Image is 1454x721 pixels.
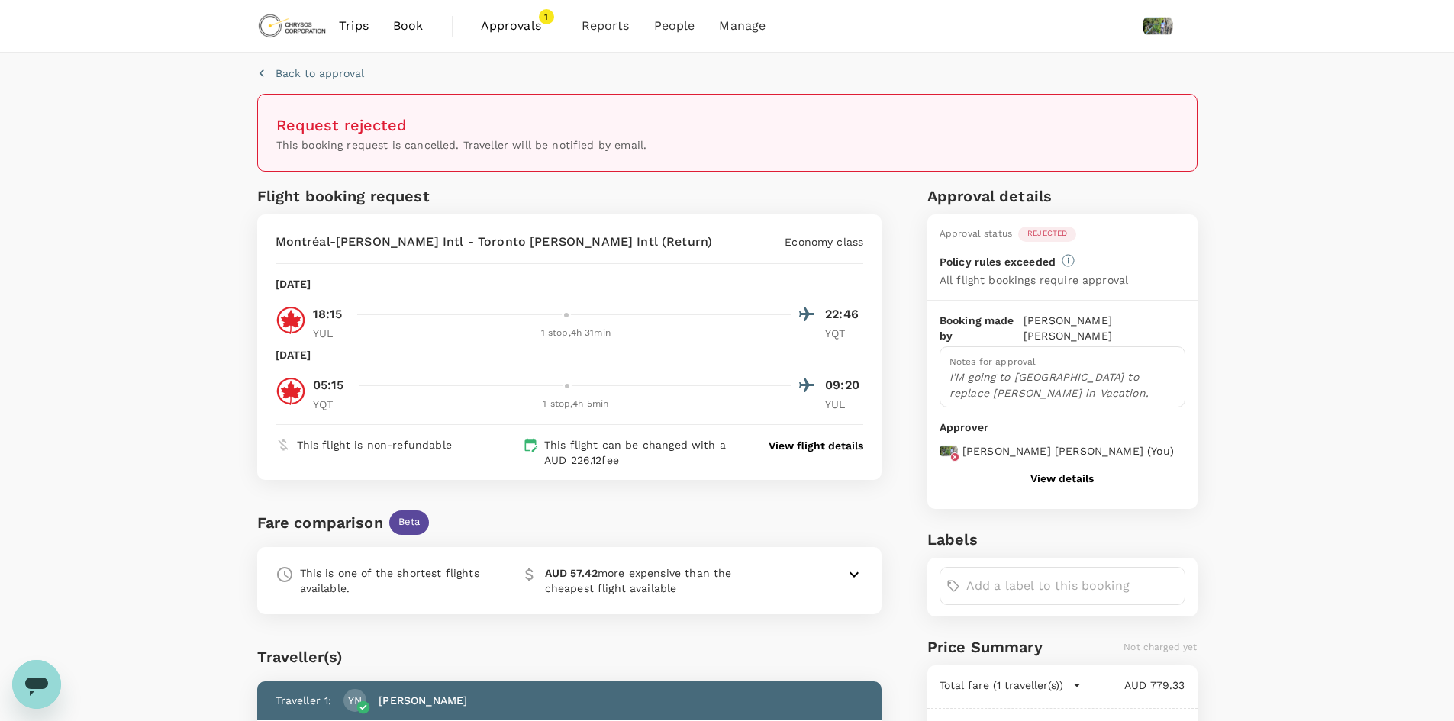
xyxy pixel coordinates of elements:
[12,660,61,709] iframe: Button to launch messaging window
[257,510,383,535] div: Fare comparison
[825,305,863,323] p: 22:46
[389,515,430,529] span: Beta
[257,645,882,669] div: Traveller(s)
[539,9,554,24] span: 1
[313,305,343,323] p: 18:15
[769,438,863,453] button: View flight details
[481,17,557,35] span: Approvals
[940,678,1082,693] button: Total fare (1 traveller(s))
[940,678,1063,693] p: Total fare (1 traveller(s))
[825,376,863,394] p: 09:20
[276,693,332,708] p: Traveller 1 :
[276,137,1178,153] p: This booking request is cancelled. Traveller will be notified by email.
[257,9,327,43] img: Chrysos Corporation
[654,17,695,35] span: People
[940,227,1012,242] div: Approval status
[276,305,306,336] img: AC
[940,442,958,460] img: avatar-66afbb01bcfb7.jpeg
[601,454,618,466] span: fee
[962,443,1174,459] p: [PERSON_NAME] [PERSON_NAME] ( You )
[313,326,351,341] p: YUL
[379,693,467,708] p: [PERSON_NAME]
[966,574,1178,598] input: Add a label to this booking
[313,397,351,412] p: YQT
[1124,642,1197,652] span: Not charged yet
[297,437,452,452] p: This flight is non-refundable
[276,276,311,291] p: [DATE]
[313,376,344,394] p: 05:15
[276,376,306,407] img: AC
[360,397,792,412] div: 1 stop , 4h 5min
[949,356,1036,367] span: Notes for approval
[927,527,1198,552] h6: Labels
[276,113,1178,137] h6: Request rejected
[300,565,496,596] p: This is one of the shortest flights available.
[940,313,1024,343] p: Booking made by
[544,437,740,468] p: This flight can be changed with a AUD 226.12
[545,567,598,579] b: AUD 57.42
[1024,313,1185,343] p: [PERSON_NAME] [PERSON_NAME]
[276,66,364,81] p: Back to approval
[1143,11,1173,41] img: Darshankumar Patel
[276,347,311,362] p: [DATE]
[339,17,369,35] span: Trips
[348,693,362,708] p: YN
[257,66,364,81] button: Back to approval
[1030,472,1094,484] button: View details
[940,272,1128,288] p: All flight bookings require approval
[545,565,741,596] p: more expensive than the cheapest flight available
[927,635,1043,659] h6: Price Summary
[257,184,566,208] h6: Flight booking request
[582,17,630,35] span: Reports
[1082,678,1185,693] p: AUD 779.33
[276,233,713,251] p: Montréal-[PERSON_NAME] Intl - Toronto [PERSON_NAME] Intl (Return)
[927,184,1198,208] h6: Approval details
[785,234,863,249] p: Economy class
[719,17,766,35] span: Manage
[940,420,1185,436] p: Approver
[393,17,424,35] span: Book
[825,326,863,341] p: YQT
[825,397,863,412] p: YUL
[949,369,1175,400] p: I'M going to [GEOGRAPHIC_DATA] to replace [PERSON_NAME] in Vacation.
[940,254,1056,269] p: Policy rules exceeded
[360,326,792,341] div: 1 stop , 4h 31min
[1018,228,1076,239] span: Rejected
